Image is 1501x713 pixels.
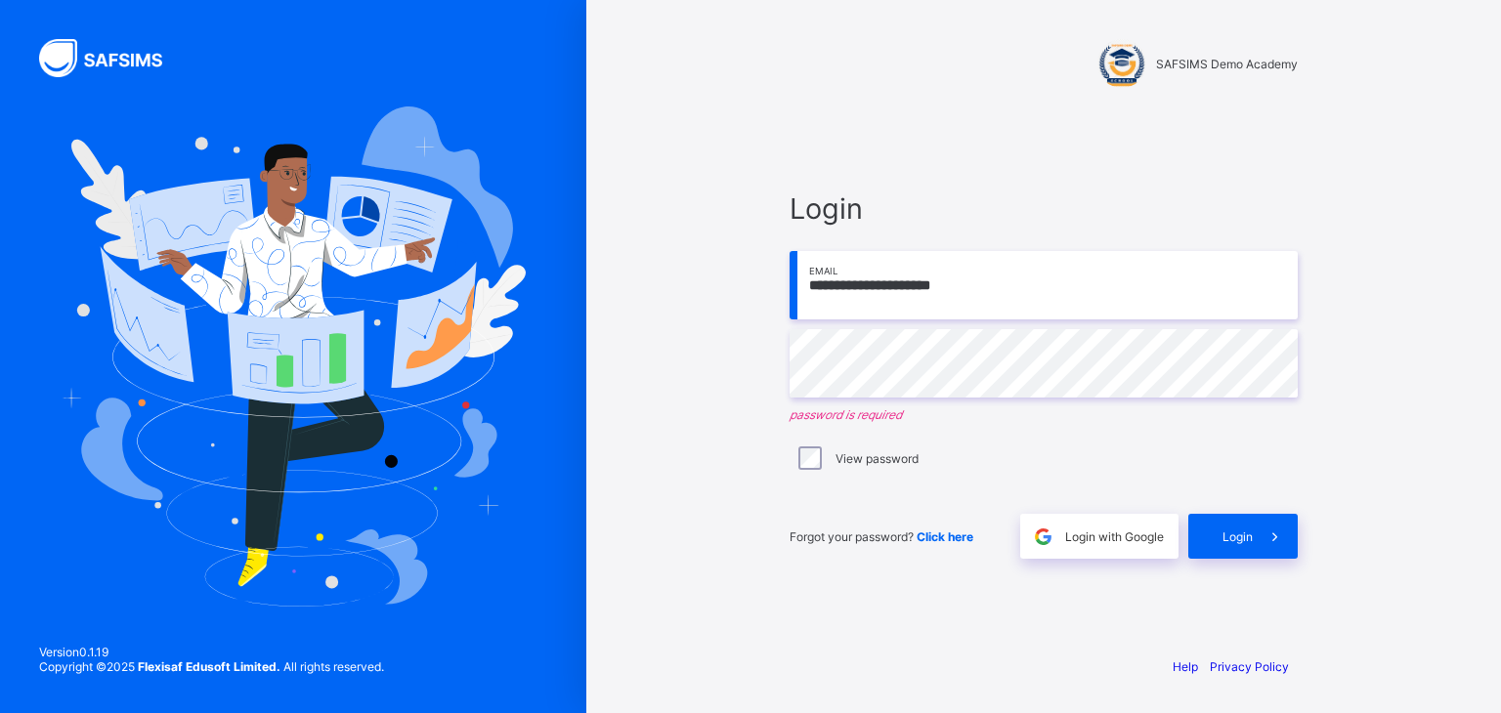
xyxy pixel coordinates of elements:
[1210,659,1289,674] a: Privacy Policy
[39,39,186,77] img: SAFSIMS Logo
[39,659,384,674] span: Copyright © 2025 All rights reserved.
[790,407,1298,422] em: password is required
[1065,529,1164,544] span: Login with Google
[138,659,280,674] strong: Flexisaf Edusoft Limited.
[1156,57,1298,71] span: SAFSIMS Demo Academy
[1222,529,1253,544] span: Login
[39,645,384,659] span: Version 0.1.19
[836,451,919,466] label: View password
[1032,525,1054,548] img: google.396cfc9801f0270233282035f929180a.svg
[790,191,1298,226] span: Login
[1173,659,1198,674] a: Help
[917,529,973,544] a: Click here
[790,529,973,544] span: Forgot your password?
[61,106,526,607] img: Hero Image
